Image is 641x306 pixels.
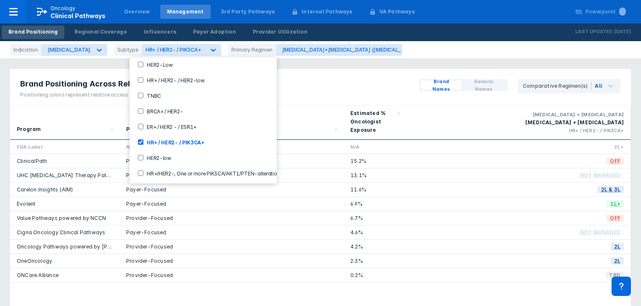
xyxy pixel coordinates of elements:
div: Sort [344,106,407,140]
div: 3rd Party Pathways [221,8,275,16]
div: 13.1% [350,172,400,179]
a: Management [160,5,211,19]
div: 2L+ [413,143,624,150]
div: [MEDICAL_DATA] + [MEDICAL_DATA] [413,118,624,127]
div: 15.2% [350,157,400,165]
div: Provider-Focused [126,214,337,222]
div: Payer-Focused [126,229,337,236]
div: Subtype [114,44,142,56]
div: Provider-Focused [126,257,337,264]
div: Program [17,125,41,133]
div: Payer-Focused [126,172,337,179]
div: 4.6% [350,229,400,236]
label: HER2-low [143,154,171,161]
label: TNBC [143,92,161,99]
label: HER2-Low [143,61,173,68]
p: [DATE] [614,28,631,36]
a: Payer Adoption [186,26,243,39]
div: Provider Utilization [253,28,307,36]
a: UHC [MEDICAL_DATA] Therapy Pathways [17,172,123,178]
a: Influencers [137,26,183,39]
div: Contact Support [612,277,631,296]
div: 4.2% [350,243,400,250]
span: Brand Positioning Across Relevant Pathways Programs [20,79,232,89]
div: Payer Adoption [193,28,236,36]
span: 2L [611,256,624,266]
div: 11.6% [350,186,400,193]
a: Carelon Insights (AIM) [17,186,73,193]
a: OneOncology [17,258,52,264]
a: Overview [117,5,157,19]
div: N/A [350,143,400,150]
div: Management [167,8,204,16]
span: Clinical Pathways [50,12,106,19]
a: Regional Coverage [68,26,133,39]
label: HR+ / HER2- / PIK3CA+ [143,139,204,146]
span: OFF [607,213,624,223]
div: Overview [124,8,150,16]
div: VA Pathways [379,8,415,16]
a: ONCare Alliance [17,272,58,278]
div: 6.9% [350,200,400,207]
div: Primary Regimen [228,44,276,56]
a: Cigna Oncology Clinical Pathways [17,229,105,235]
div: Comparative Regimen(s) [523,82,591,90]
a: Oncology Pathways powered by [PERSON_NAME] [17,243,145,250]
div: 6.7% [350,214,400,222]
div: Provider-Focused [126,157,337,165]
div: 2.3% [350,257,400,264]
div: [MEDICAL_DATA] + [MEDICAL_DATA] [413,111,624,118]
div: Internal Pathways [302,8,352,16]
label: ER+ / HER2 - / ESR1+ [143,123,196,130]
a: ClinicalPath [17,158,47,164]
label: HR+ / HER2- / HER2-low [143,76,204,84]
span: 1L+ [607,199,624,209]
a: Value Pathways powered by NCCN [17,215,106,221]
span: Brand Names [424,78,458,93]
div: N/A [126,143,337,150]
div: Regional Coverage [74,28,127,36]
p: Oncology [50,5,76,12]
div: Influencers [144,28,176,36]
div: FDA Label [17,143,113,150]
button: Brand Names [421,81,461,89]
div: [MEDICAL_DATA] [48,47,90,53]
label: HR+/HER2-, One or more PIK3CA/AKT1/PTEN-alterations [143,170,283,177]
button: Generic Names [461,81,506,89]
a: 3rd Party Pathways [214,5,282,19]
div: Payer-Focused [126,200,337,207]
div: All [595,82,602,90]
span: 2L & 3L [598,185,624,194]
p: Last Updated: [575,28,614,36]
a: Brand Positioning [2,26,64,39]
div: Indication [10,44,41,56]
span: 2L [611,242,624,251]
a: Evolent [17,201,35,207]
div: Provider-Focused [126,272,337,279]
a: Provider Utilization [246,26,314,39]
div: Provider-Focused [126,243,337,250]
div: Pathways Type [126,125,168,133]
div: Sort [119,106,344,140]
div: Positioning colors represent relative access to FDA label [20,91,232,99]
label: BRCA+ / HER2- [143,107,183,115]
span: OFF [607,156,624,166]
span: TBD [606,270,624,280]
div: Sort [10,106,119,140]
div: Powerpoint [585,8,626,16]
div: HR+ / HER2- / PIK3CA+ [413,127,624,134]
span: Not Managed [577,170,624,180]
span: Not Managed [577,228,624,237]
div: Estimated % Oncologist Exposure [350,109,395,134]
span: Generic Names [465,78,503,93]
div: 0.2% [350,272,400,279]
div: Brand Positioning [8,28,58,36]
span: HR+ / HER2- / PIK3CA+ [146,47,201,53]
div: Payer-Focused [126,186,337,193]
